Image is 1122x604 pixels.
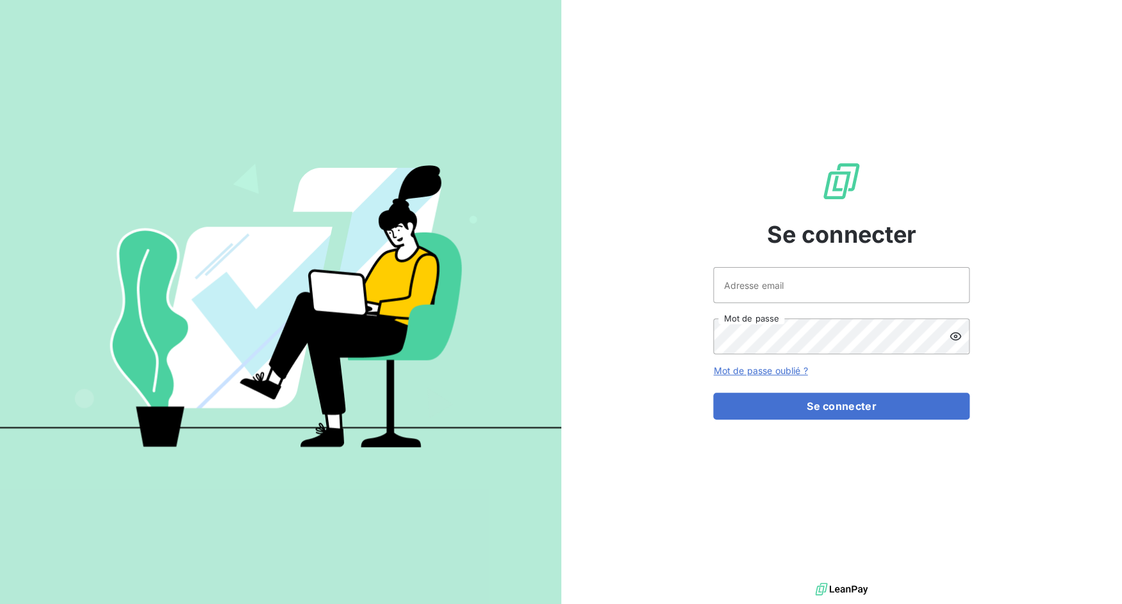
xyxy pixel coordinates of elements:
[713,393,969,420] button: Se connecter
[713,365,807,376] a: Mot de passe oublié ?
[766,217,916,252] span: Se connecter
[815,580,868,599] img: logo
[821,161,862,202] img: Logo LeanPay
[713,267,969,303] input: placeholder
